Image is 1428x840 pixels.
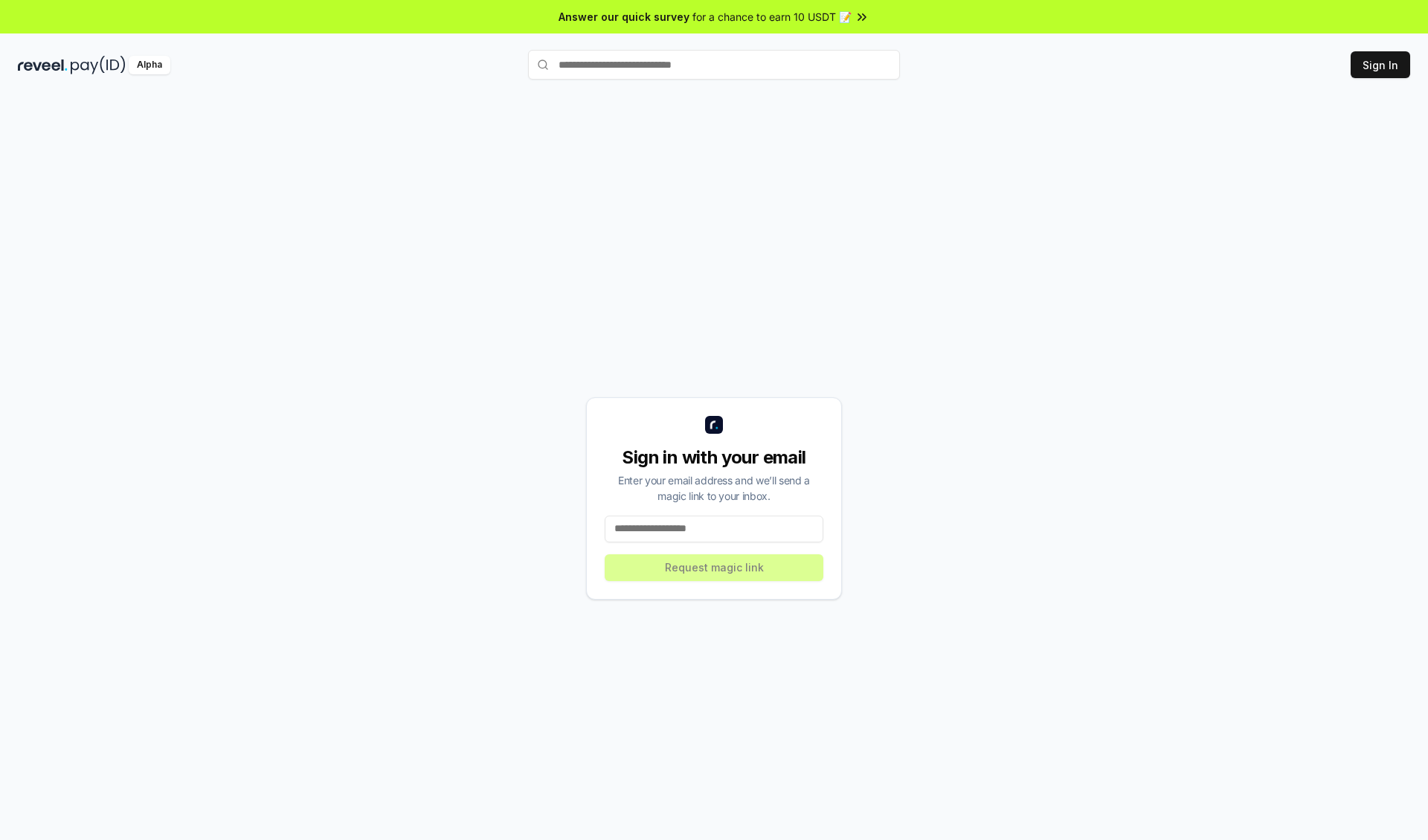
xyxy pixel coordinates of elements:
button: Sign In [1351,51,1410,78]
img: logo_small [705,416,723,434]
span: Answer our quick survey [559,9,689,25]
div: Enter your email address and we’ll send a magic link to your inbox. [605,472,823,504]
div: Alpha [129,56,170,74]
span: for a chance to earn 10 USDT 📝 [692,9,852,25]
img: reveel_dark [18,56,68,74]
div: Sign in with your email [605,446,823,469]
img: pay_id [71,56,126,74]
